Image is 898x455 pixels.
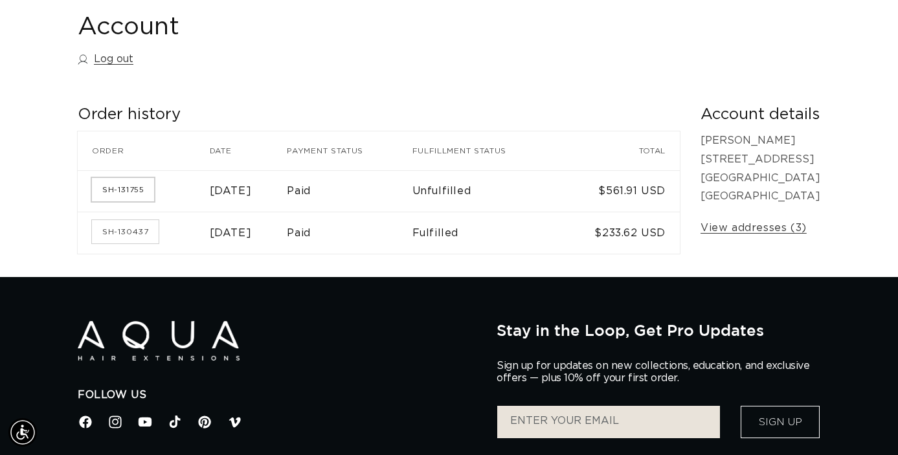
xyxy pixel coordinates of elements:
[210,131,287,170] th: Date
[78,105,680,125] h2: Order history
[78,50,133,69] a: Log out
[701,131,820,206] p: [PERSON_NAME] [STREET_ADDRESS] [GEOGRAPHIC_DATA] [GEOGRAPHIC_DATA]
[78,12,820,43] h1: Account
[287,212,412,254] td: Paid
[287,170,412,212] td: Paid
[412,131,563,170] th: Fulfillment status
[497,321,820,339] h2: Stay in the Loop, Get Pro Updates
[92,220,159,243] a: Order number SH-130437
[210,228,252,238] time: [DATE]
[562,170,680,212] td: $561.91 USD
[497,360,820,384] p: Sign up for updates on new collections, education, and exclusive offers — plus 10% off your first...
[78,388,477,402] h2: Follow Us
[562,212,680,254] td: $233.62 USD
[741,406,820,438] button: Sign Up
[497,406,720,438] input: ENTER YOUR EMAIL
[287,131,412,170] th: Payment status
[78,321,240,361] img: Aqua Hair Extensions
[701,219,807,238] a: View addresses (3)
[210,186,252,196] time: [DATE]
[412,170,563,212] td: Unfulfilled
[92,178,154,201] a: Order number SH-131755
[78,131,210,170] th: Order
[562,131,680,170] th: Total
[8,418,37,447] div: Accessibility Menu
[412,212,563,254] td: Fulfilled
[701,105,820,125] h2: Account details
